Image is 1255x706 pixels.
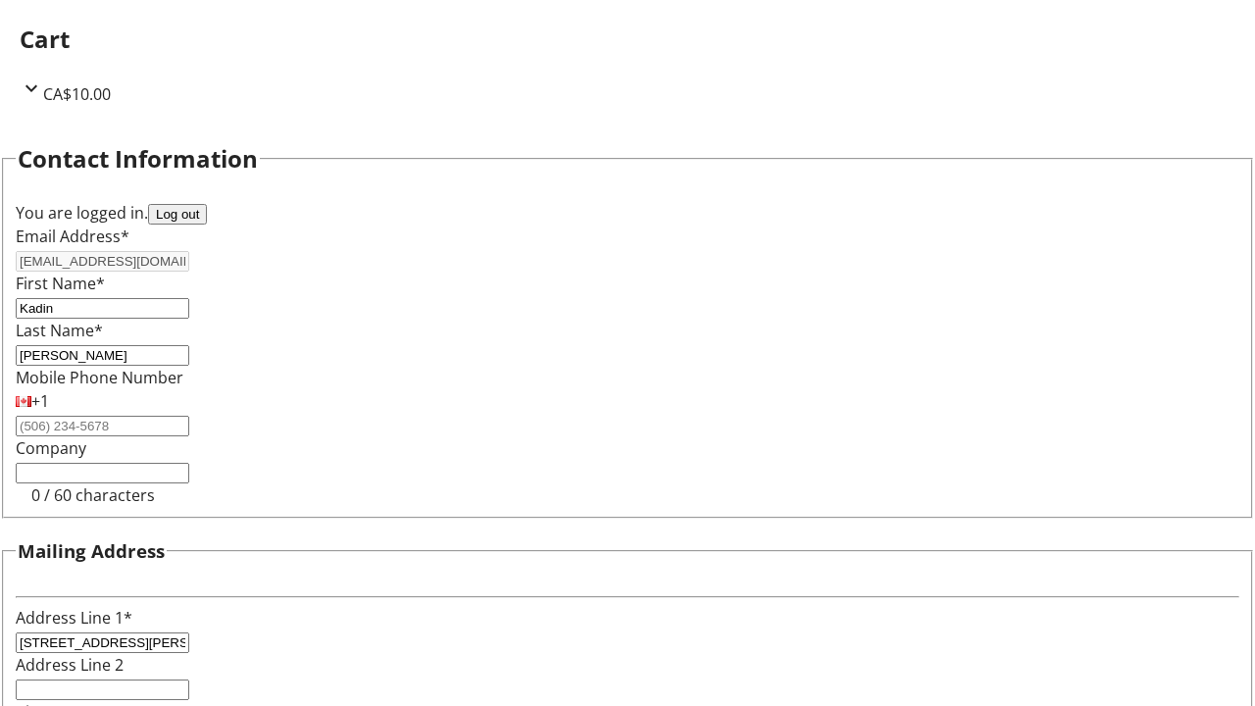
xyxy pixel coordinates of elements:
tr-character-limit: 0 / 60 characters [31,484,155,506]
label: Last Name* [16,320,103,341]
span: CA$10.00 [43,83,111,105]
button: Log out [148,204,207,225]
label: Mobile Phone Number [16,367,183,388]
h3: Mailing Address [18,537,165,565]
label: Address Line 2 [16,654,124,676]
input: (506) 234-5678 [16,416,189,436]
label: First Name* [16,273,105,294]
input: Address [16,632,189,653]
label: Email Address* [16,226,129,247]
h2: Cart [20,22,1235,57]
label: Address Line 1* [16,607,132,629]
div: You are logged in. [16,201,1239,225]
h2: Contact Information [18,141,258,176]
label: Company [16,437,86,459]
